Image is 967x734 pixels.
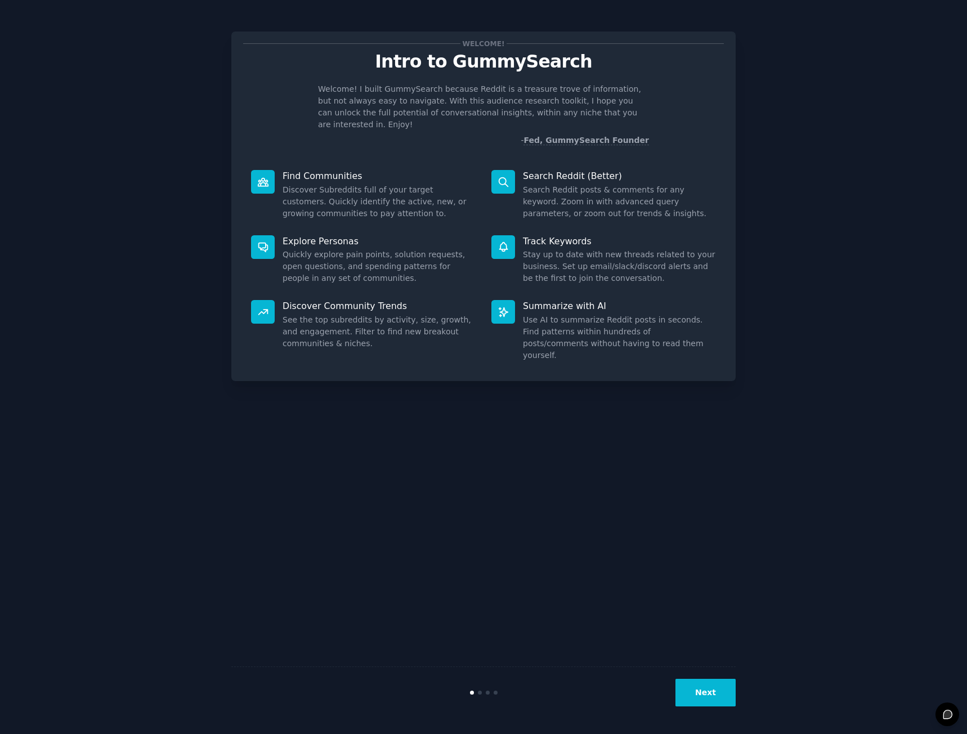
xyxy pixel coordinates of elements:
[283,184,476,220] dd: Discover Subreddits full of your target customers. Quickly identify the active, new, or growing c...
[460,38,507,50] span: Welcome!
[521,135,649,146] div: -
[523,184,716,220] dd: Search Reddit posts & comments for any keyword. Zoom in with advanced query parameters, or zoom o...
[523,300,716,312] p: Summarize with AI
[283,300,476,312] p: Discover Community Trends
[243,52,724,71] p: Intro to GummySearch
[523,314,716,361] dd: Use AI to summarize Reddit posts in seconds. Find patterns within hundreds of posts/comments with...
[318,83,649,131] p: Welcome! I built GummySearch because Reddit is a treasure trove of information, but not always ea...
[283,170,476,182] p: Find Communities
[523,235,716,247] p: Track Keywords
[283,314,476,350] dd: See the top subreddits by activity, size, growth, and engagement. Filter to find new breakout com...
[283,235,476,247] p: Explore Personas
[283,249,476,284] dd: Quickly explore pain points, solution requests, open questions, and spending patterns for people ...
[523,170,716,182] p: Search Reddit (Better)
[523,136,649,145] a: Fed, GummySearch Founder
[675,679,736,706] button: Next
[523,249,716,284] dd: Stay up to date with new threads related to your business. Set up email/slack/discord alerts and ...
